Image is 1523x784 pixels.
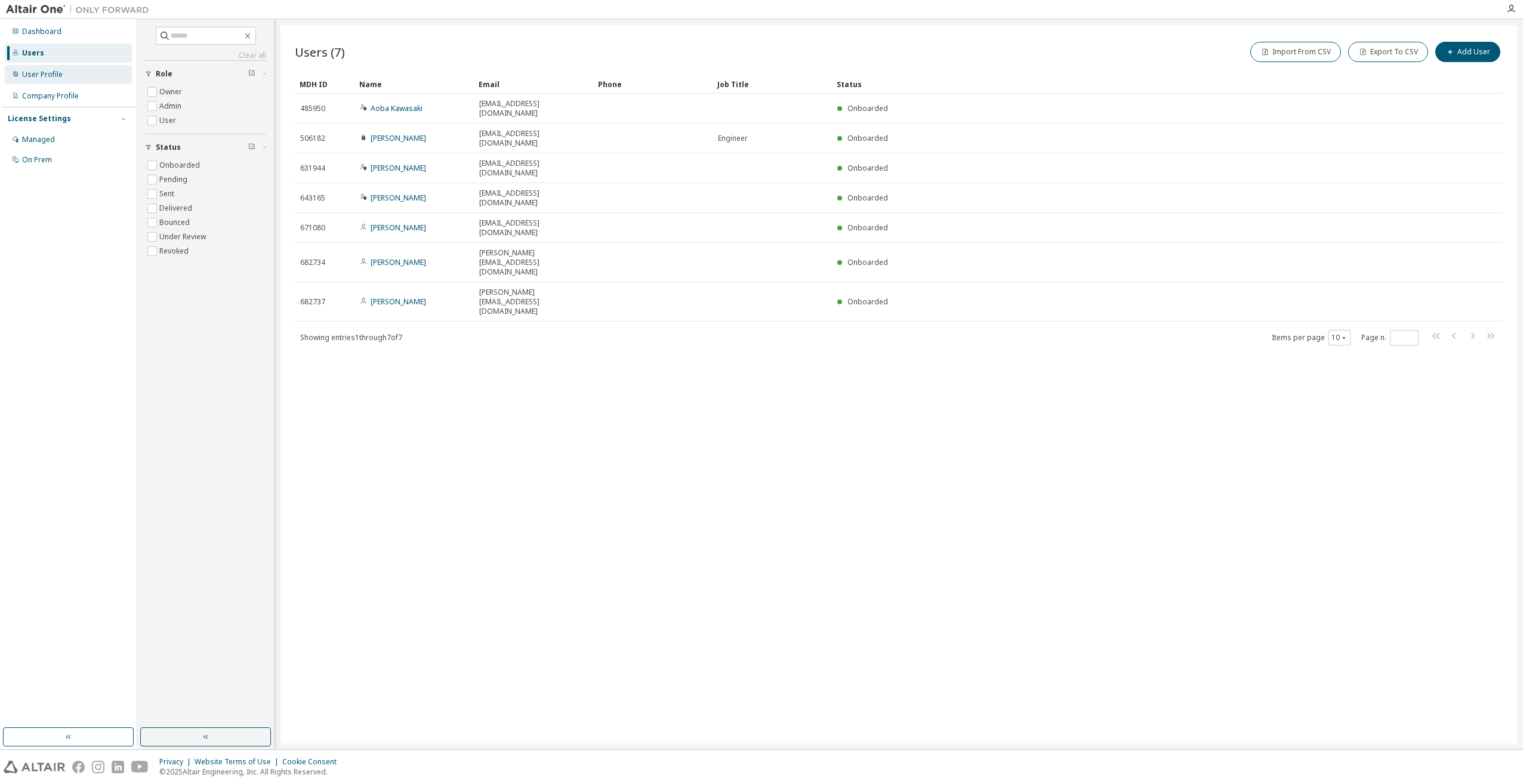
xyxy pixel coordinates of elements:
[1361,330,1419,345] span: Page n.
[22,91,79,101] div: Company Profile
[92,761,104,773] img: instagram.svg
[22,135,55,144] div: Managed
[72,761,85,773] img: facebook.svg
[159,113,178,128] label: User
[145,51,266,60] a: Clear all
[8,114,71,124] div: License Settings
[371,193,426,203] a: [PERSON_NAME]
[159,230,208,244] label: Under Review
[4,761,65,773] img: altair_logo.svg
[300,332,402,342] span: Showing entries 1 through 7 of 7
[1272,330,1351,345] span: Items per page
[371,163,426,173] a: [PERSON_NAME]
[1348,42,1428,62] button: Export To CSV
[295,44,345,60] span: Users (7)
[22,155,52,165] div: On Prem
[847,163,888,173] span: Onboarded
[479,75,588,94] div: Email
[1331,333,1348,342] button: 10
[371,257,426,267] a: [PERSON_NAME]
[131,761,149,773] img: youtube.svg
[159,215,192,230] label: Bounced
[479,159,588,178] span: [EMAIL_ADDRESS][DOMAIN_NAME]
[1250,42,1341,62] button: Import From CSV
[22,70,63,79] div: User Profile
[371,223,426,233] a: [PERSON_NAME]
[300,163,325,173] span: 631944
[300,75,350,94] div: MDH ID
[159,158,202,172] label: Onboarded
[300,258,325,267] span: 682734
[300,223,325,233] span: 671080
[847,297,888,307] span: Onboarded
[847,133,888,143] span: Onboarded
[717,75,827,94] div: Job Title
[598,75,708,94] div: Phone
[479,189,588,208] span: [EMAIL_ADDRESS][DOMAIN_NAME]
[22,48,44,58] div: Users
[847,103,888,113] span: Onboarded
[479,288,588,316] span: [PERSON_NAME][EMAIL_ADDRESS][DOMAIN_NAME]
[248,143,255,152] span: Clear filter
[300,134,325,143] span: 506182
[159,187,177,201] label: Sent
[145,61,266,87] button: Role
[159,767,344,777] p: © 2025 Altair Engineering, Inc. All Rights Reserved.
[371,103,423,113] a: Aoba Kawasaki
[359,75,469,94] div: Name
[195,757,282,767] div: Website Terms of Use
[300,297,325,307] span: 682737
[282,757,344,767] div: Cookie Consent
[837,75,1441,94] div: Status
[300,193,325,203] span: 643165
[159,99,184,113] label: Admin
[371,297,426,307] a: [PERSON_NAME]
[847,257,888,267] span: Onboarded
[156,143,181,152] span: Status
[479,248,588,277] span: [PERSON_NAME][EMAIL_ADDRESS][DOMAIN_NAME]
[112,761,124,773] img: linkedin.svg
[159,85,184,99] label: Owner
[159,757,195,767] div: Privacy
[22,27,61,36] div: Dashboard
[847,223,888,233] span: Onboarded
[248,69,255,79] span: Clear filter
[300,104,325,113] span: 485950
[159,201,195,215] label: Delivered
[479,129,588,148] span: [EMAIL_ADDRESS][DOMAIN_NAME]
[847,193,888,203] span: Onboarded
[159,244,191,258] label: Revoked
[479,99,588,118] span: [EMAIL_ADDRESS][DOMAIN_NAME]
[6,4,155,16] img: Altair One
[718,134,748,143] span: Engineer
[1435,42,1500,62] button: Add User
[156,69,172,79] span: Role
[371,133,426,143] a: [PERSON_NAME]
[145,134,266,160] button: Status
[159,172,190,187] label: Pending
[479,218,588,237] span: [EMAIL_ADDRESS][DOMAIN_NAME]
